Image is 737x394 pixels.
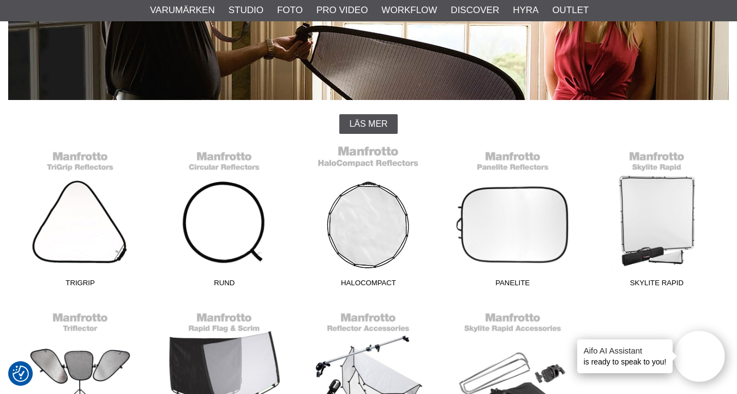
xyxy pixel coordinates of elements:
[8,145,152,292] a: TriGrip
[296,145,440,292] a: HaloCompact
[349,119,387,129] span: Läs mer
[441,278,585,292] span: Panelite
[277,3,303,17] a: Foto
[381,3,437,17] a: Workflow
[152,145,296,292] a: Rund
[585,145,729,292] a: Skylite Rapid
[552,3,589,17] a: Outlet
[441,145,585,292] a: Panelite
[296,278,440,292] span: HaloCompact
[451,3,499,17] a: Discover
[13,364,29,384] button: Samtyckesinställningar
[13,366,29,382] img: Revisit consent button
[150,3,215,17] a: Varumärken
[513,3,538,17] a: Hyra
[229,3,263,17] a: Studio
[584,345,667,356] h4: Aifo AI Assistant
[577,339,673,373] div: is ready to speak to you!
[152,278,296,292] span: Rund
[316,3,368,17] a: Pro Video
[585,278,729,292] span: Skylite Rapid
[8,278,152,292] span: TriGrip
